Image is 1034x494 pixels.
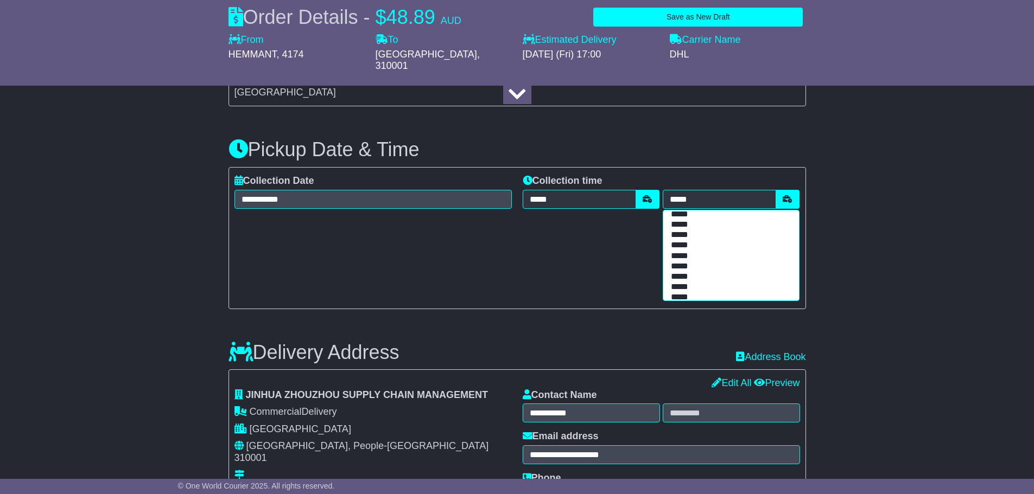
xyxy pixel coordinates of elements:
span: © One World Courier 2025. All rights reserved. [178,482,335,490]
label: Phone [523,472,561,484]
span: JINHUA ZHOUZHOU SUPPLY CHAIN MANAGEMENT [246,389,488,400]
div: Delivery [234,406,512,418]
label: Email address [523,431,599,442]
span: [GEOGRAPHIC_DATA] [376,49,477,60]
span: 48.89 [386,6,435,28]
label: Collection Date [234,175,314,187]
div: Order Details - [229,5,461,29]
a: Address Book [736,351,805,362]
span: $ [376,6,386,28]
label: Contact Name [523,389,597,401]
label: Estimated Delivery [523,34,659,46]
span: Commercial [250,406,302,417]
a: Edit All [712,377,751,388]
span: [GEOGRAPHIC_DATA] [250,424,351,434]
span: [GEOGRAPHIC_DATA] [234,87,336,98]
label: From [229,34,264,46]
div: DHL [670,49,806,61]
span: 310001 [234,452,267,463]
span: HEMMANT [229,49,277,60]
label: Carrier Name [670,34,741,46]
label: Collection time [523,175,602,187]
div: [DATE] (Fri) 17:00 [523,49,659,61]
button: Save as New Draft [593,8,803,27]
label: To [376,34,398,46]
h3: Delivery Address [229,342,399,363]
a: Preview [754,377,800,388]
span: AUD [441,15,461,26]
span: [GEOGRAPHIC_DATA], People-[GEOGRAPHIC_DATA] [246,440,489,451]
span: , 4174 [277,49,304,60]
h3: Pickup Date & Time [229,139,806,161]
span: , 310001 [376,49,480,72]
